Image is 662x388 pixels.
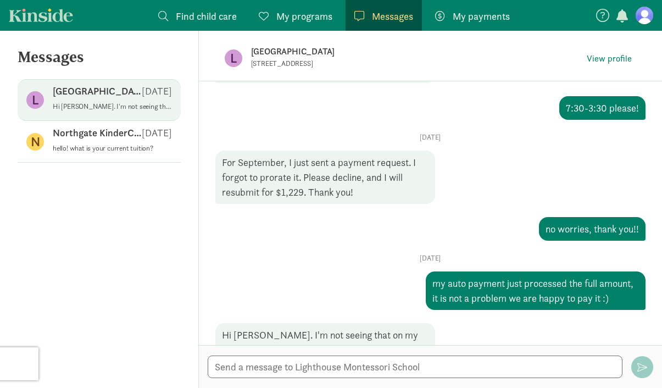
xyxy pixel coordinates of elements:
[251,59,520,68] p: [STREET_ADDRESS]
[276,9,332,24] span: My programs
[53,85,142,98] p: [GEOGRAPHIC_DATA]
[53,126,142,140] p: Northgate KinderCare
[176,9,237,24] span: Find child care
[587,52,632,65] span: View profile
[539,217,646,241] div: no worries, thank you!!
[53,144,172,153] p: hello! what is your current tuition?
[26,133,44,151] figure: N
[215,151,435,204] div: For September, I just sent a payment request. I forgot to prorate it. Please decline, and I will ...
[215,133,646,142] p: [DATE]
[251,44,583,59] p: [GEOGRAPHIC_DATA]
[142,126,172,140] p: [DATE]
[142,85,172,98] p: [DATE]
[9,8,73,22] a: Kinside
[582,51,636,66] button: View profile
[26,91,44,109] figure: L
[53,102,172,111] p: Hi [PERSON_NAME]. I'm not seeing that on my end. Can you email me the reciept [PERSON_NAME][EMAIL...
[225,49,242,67] figure: L
[372,9,413,24] span: Messages
[453,9,510,24] span: My payments
[426,271,646,310] div: my auto payment just processed the full amount, it is not a problem we are happy to pay it :)
[215,254,646,263] p: [DATE]
[559,96,646,120] div: 7:30-3:30 please!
